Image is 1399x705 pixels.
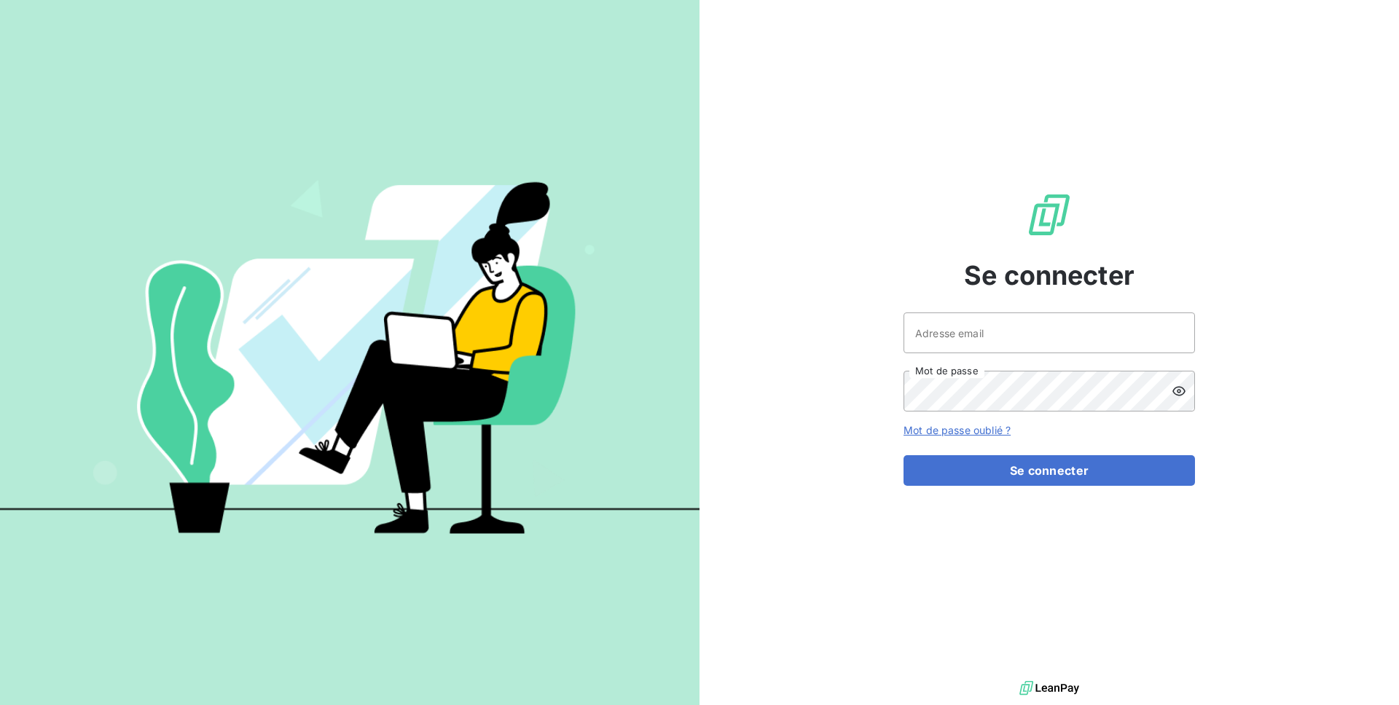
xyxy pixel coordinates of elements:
button: Se connecter [904,455,1195,486]
img: logo [1019,677,1079,699]
img: Logo LeanPay [1026,192,1073,238]
input: placeholder [904,312,1195,353]
span: Se connecter [964,256,1135,295]
a: Mot de passe oublié ? [904,424,1011,436]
